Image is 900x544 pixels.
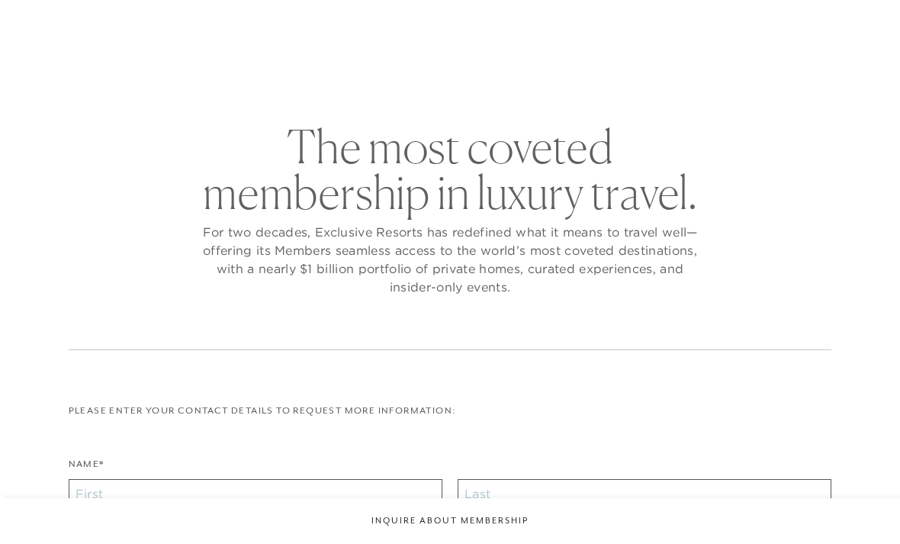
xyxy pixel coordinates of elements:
[458,479,831,508] input: Last
[69,404,832,418] p: Please enter your contact details to request more information:
[842,18,862,29] button: Open navigation
[69,457,104,479] label: Name*
[69,479,442,508] input: First
[198,223,702,296] p: For two decades, Exclusive Resorts has redefined what it means to travel well—offering its Member...
[198,124,702,215] h2: The most coveted membership in luxury travel.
